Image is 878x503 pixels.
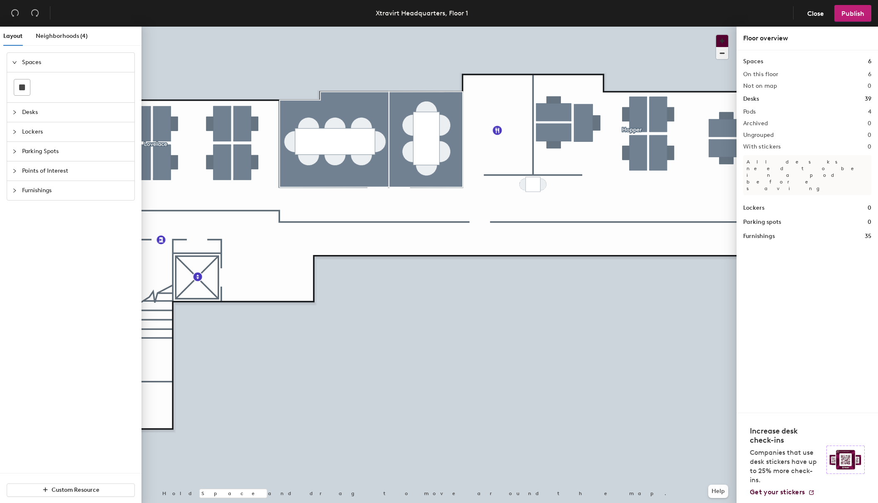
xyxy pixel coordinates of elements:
h1: 0 [868,218,871,227]
span: collapsed [12,168,17,173]
a: Get your stickers [750,488,815,496]
h2: 4 [868,109,871,115]
h1: Parking spots [743,218,781,227]
span: Publish [841,10,864,17]
span: Furnishings [22,181,129,200]
h4: Increase desk check-ins [750,426,821,445]
span: Parking Spots [22,142,129,161]
h2: 0 [868,83,871,89]
h2: 6 [868,71,871,78]
h2: 0 [868,120,871,127]
button: Undo (⌘ + Z) [7,5,23,22]
span: Get your stickers [750,488,805,496]
span: collapsed [12,110,17,115]
span: expanded [12,60,17,65]
span: collapsed [12,149,17,154]
h2: Ungrouped [743,132,774,139]
h2: Pods [743,109,756,115]
h1: 6 [868,57,871,66]
h2: 0 [868,144,871,150]
h2: Not on map [743,83,777,89]
div: Floor overview [743,33,871,43]
span: Desks [22,103,129,122]
h1: Lockers [743,203,764,213]
h1: Desks [743,94,759,104]
h1: Furnishings [743,232,775,241]
span: collapsed [12,129,17,134]
span: Neighborhoods (4) [36,32,88,40]
span: Spaces [22,53,129,72]
button: Custom Resource [7,483,135,497]
h2: 0 [868,132,871,139]
span: undo [11,9,19,17]
p: Companies that use desk stickers have up to 25% more check-ins. [750,448,821,485]
span: Points of Interest [22,161,129,181]
button: Publish [834,5,871,22]
span: Close [807,10,824,17]
h1: 0 [868,203,871,213]
h2: Archived [743,120,768,127]
span: Lockers [22,122,129,141]
button: Redo (⌘ + ⇧ + Z) [27,5,43,22]
h2: With stickers [743,144,781,150]
span: Custom Resource [52,486,99,493]
h2: On this floor [743,71,779,78]
span: Layout [3,32,22,40]
button: Close [800,5,831,22]
div: Xtravirt Headquarters, Floor 1 [376,8,468,18]
span: collapsed [12,188,17,193]
img: Sticker logo [826,446,865,474]
p: All desks need to be in a pod before saving [743,155,871,195]
h1: 35 [865,232,871,241]
h1: Spaces [743,57,763,66]
h1: 39 [865,94,871,104]
button: Help [708,485,728,498]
